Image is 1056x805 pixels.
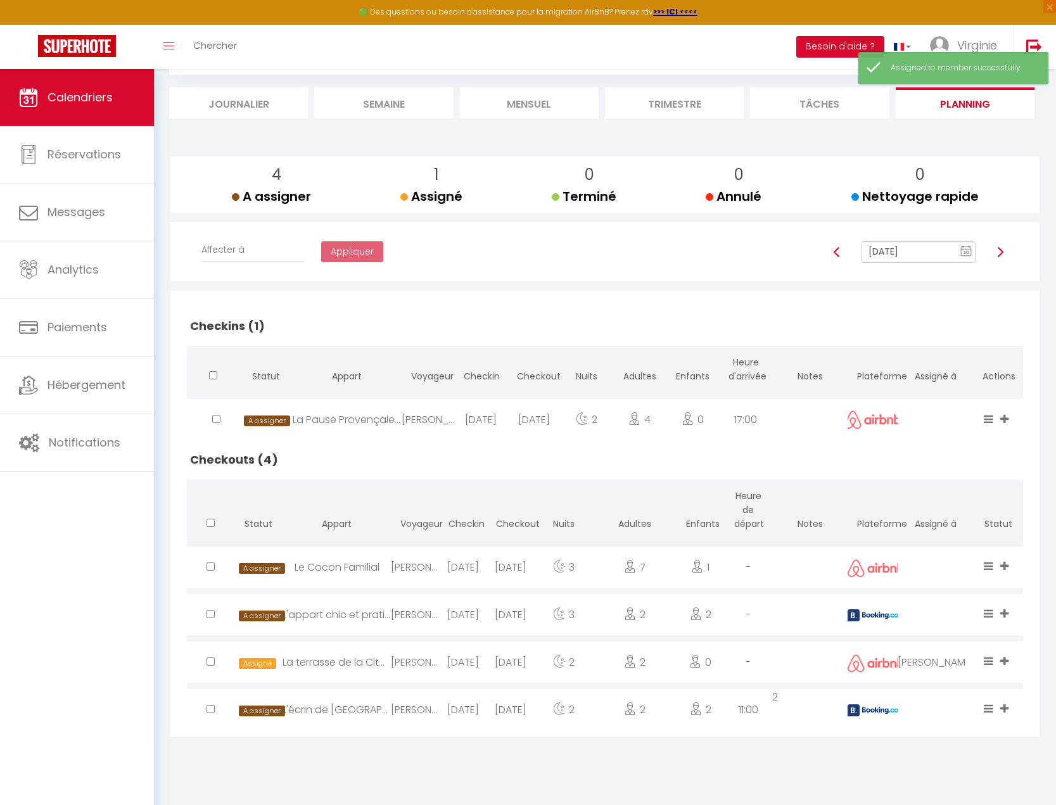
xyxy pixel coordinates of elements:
img: booking2.png [848,609,905,621]
th: Nuits [535,479,593,543]
span: Terminé [552,187,616,205]
li: Planning [896,87,1034,118]
div: 0 [666,399,720,440]
div: [PERSON_NAME] [391,594,438,635]
th: Checkin [454,346,507,396]
th: Heure de départ [725,479,772,543]
div: 4 [613,399,666,440]
th: Adultes [613,346,666,396]
div: 0 [677,642,724,683]
th: Notes [772,479,848,543]
span: Analytics [48,262,99,277]
text: 10 [964,250,970,255]
span: A assigner [244,415,289,426]
th: Voyageur [402,346,455,396]
li: Mensuel [460,87,599,118]
img: airbnb2.png [848,559,905,578]
div: [DATE] [487,642,534,683]
span: A assigner [232,187,311,205]
li: Tâches [750,87,889,118]
img: airbnb2.png [844,410,901,429]
li: Journalier [169,87,308,118]
th: Assigné à [898,346,973,396]
a: Chercher [184,25,246,69]
span: Chercher [193,39,237,52]
div: Le Cocon Familial [283,547,391,588]
th: Statut [973,479,1023,543]
div: [PERSON_NAME] [402,399,455,440]
div: [PERSON_NAME] [391,642,438,683]
li: Trimestre [605,87,744,118]
div: Assigned to member successfully [891,62,1035,74]
div: [DATE] [487,689,534,730]
td: 2 [772,686,848,730]
div: 3 [535,594,593,635]
div: [DATE] [454,399,507,440]
div: [PERSON_NAME] [898,642,973,683]
h2: Checkouts (4) [187,440,1023,479]
div: - [725,642,772,683]
th: Enfants [666,346,720,396]
p: 1 [410,163,462,187]
div: 2 [535,642,593,683]
span: Paiements [48,319,107,335]
p: 0 [862,163,979,187]
span: Virginie [957,37,997,53]
img: booking2.png [848,704,905,716]
div: [PERSON_NAME] [391,689,438,730]
img: Super Booking [38,35,116,57]
th: Heure d'arrivée [719,346,772,396]
span: Appart [332,370,362,383]
div: [DATE] [439,642,487,683]
th: Notes [772,346,848,396]
th: Checkout [487,479,534,543]
h2: Checkins (1) [187,307,1023,346]
th: Adultes [593,479,677,543]
div: 3 [535,547,593,588]
div: [PERSON_NAME] [391,547,438,588]
div: [DATE] [487,547,534,588]
span: Réservations [48,146,121,162]
div: 2 [561,399,614,440]
span: Nettoyage rapide [851,187,979,205]
th: Assigné à [898,479,973,543]
div: [DATE] [487,594,534,635]
div: 2 [677,689,724,730]
p: 0 [716,163,761,187]
div: - [725,547,772,588]
img: arrow-left3.svg [832,247,842,257]
th: Nuits [561,346,614,396]
div: [DATE] [439,594,487,635]
span: Messages [48,204,105,220]
div: L'écrin de [GEOGRAPHIC_DATA], centre-ville et parking [283,689,391,730]
span: Statut [252,370,280,383]
img: ... [930,36,949,55]
a: >>> ICI <<<< [653,6,697,17]
img: logout [1026,39,1042,54]
div: La Pause Provençale • T2 cosy avec terrasse & clim [293,399,402,440]
span: Assigné [239,658,276,669]
div: - [725,594,772,635]
button: Appliquer [321,241,383,263]
span: A assigner [239,706,284,716]
input: Select Date [862,241,976,263]
span: A assigner [239,611,284,621]
th: Plateforme [848,346,898,396]
div: La terrasse de la Citadelle [283,642,391,683]
span: Annulé [706,187,761,205]
div: [DATE] [507,399,561,440]
div: 2 [593,642,677,683]
p: 0 [562,163,616,187]
div: 2 [535,689,593,730]
button: Besoin d'aide ? [796,36,884,58]
div: 7 [593,547,677,588]
div: 17:00 [719,399,772,440]
div: 2 [593,689,677,730]
img: airbnb2.png [848,654,905,673]
div: 1 [677,547,724,588]
span: Hébergement [48,377,125,393]
div: [DATE] [439,547,487,588]
span: Notifications [49,434,120,450]
div: 2 [593,594,677,635]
